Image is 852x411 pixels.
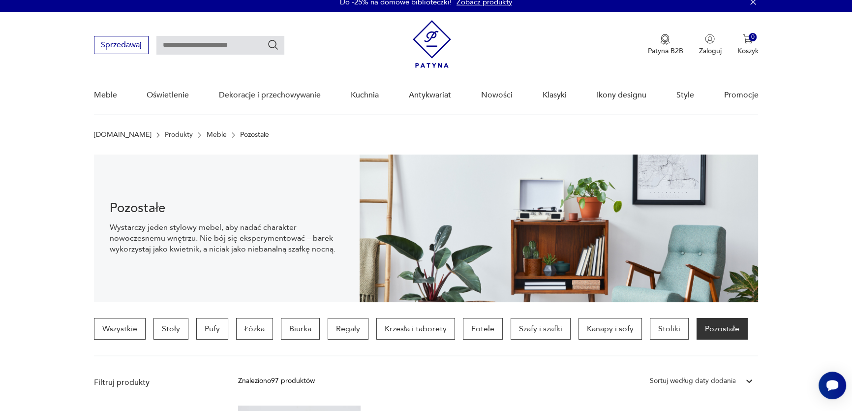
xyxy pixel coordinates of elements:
[147,76,189,114] a: Oświetlenie
[511,318,571,340] a: Szafy i szafki
[281,318,320,340] a: Biurka
[351,76,379,114] a: Kuchnia
[196,318,228,340] a: Pufy
[413,20,451,68] img: Patyna - sklep z meblami i dekoracjami vintage
[110,202,344,214] h1: Pozostałe
[110,222,344,254] p: Wystarczy jeden stylowy mebel, aby nadać charakter nowoczesnemu wnętrzu. Nie bój się eksperymento...
[737,46,758,56] p: Koszyk
[94,377,214,388] p: Filtruj produkty
[578,318,642,340] a: Kanapy i sofy
[819,372,846,399] iframe: Smartsupp widget button
[647,34,683,56] button: Patyna B2B
[376,318,455,340] a: Krzesła i taborety
[699,46,721,56] p: Zaloguj
[240,131,269,139] p: Pozostałe
[207,131,227,139] a: Meble
[647,34,683,56] a: Ikona medaluPatyna B2B
[94,42,149,49] a: Sprzedawaj
[409,76,451,114] a: Antykwariat
[543,76,567,114] a: Klasyki
[328,318,368,340] a: Regały
[236,318,273,340] a: Łóżka
[647,46,683,56] p: Patyna B2B
[94,318,146,340] a: Wszystkie
[749,33,757,41] div: 0
[724,76,758,114] a: Promocje
[238,376,315,386] div: Znaleziono 97 produktów
[705,34,715,44] img: Ikonka użytkownika
[219,76,321,114] a: Dekoracje i przechowywanie
[660,34,670,45] img: Ikona medalu
[481,76,513,114] a: Nowości
[463,318,503,340] a: Fotele
[650,318,689,340] a: Stoliki
[94,76,117,114] a: Meble
[153,318,188,340] a: Stoły
[165,131,193,139] a: Produkty
[676,76,694,114] a: Style
[267,39,279,51] button: Szukaj
[743,34,753,44] img: Ikona koszyka
[360,155,759,302] img: 969d9116629659dbb0bd4e745da535dc.jpg
[94,36,149,54] button: Sprzedawaj
[699,34,721,56] button: Zaloguj
[649,376,735,386] div: Sortuj według daty dodania
[697,318,748,340] a: Pozostałe
[597,76,646,114] a: Ikony designu
[737,34,758,56] button: 0Koszyk
[94,131,152,139] a: [DOMAIN_NAME]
